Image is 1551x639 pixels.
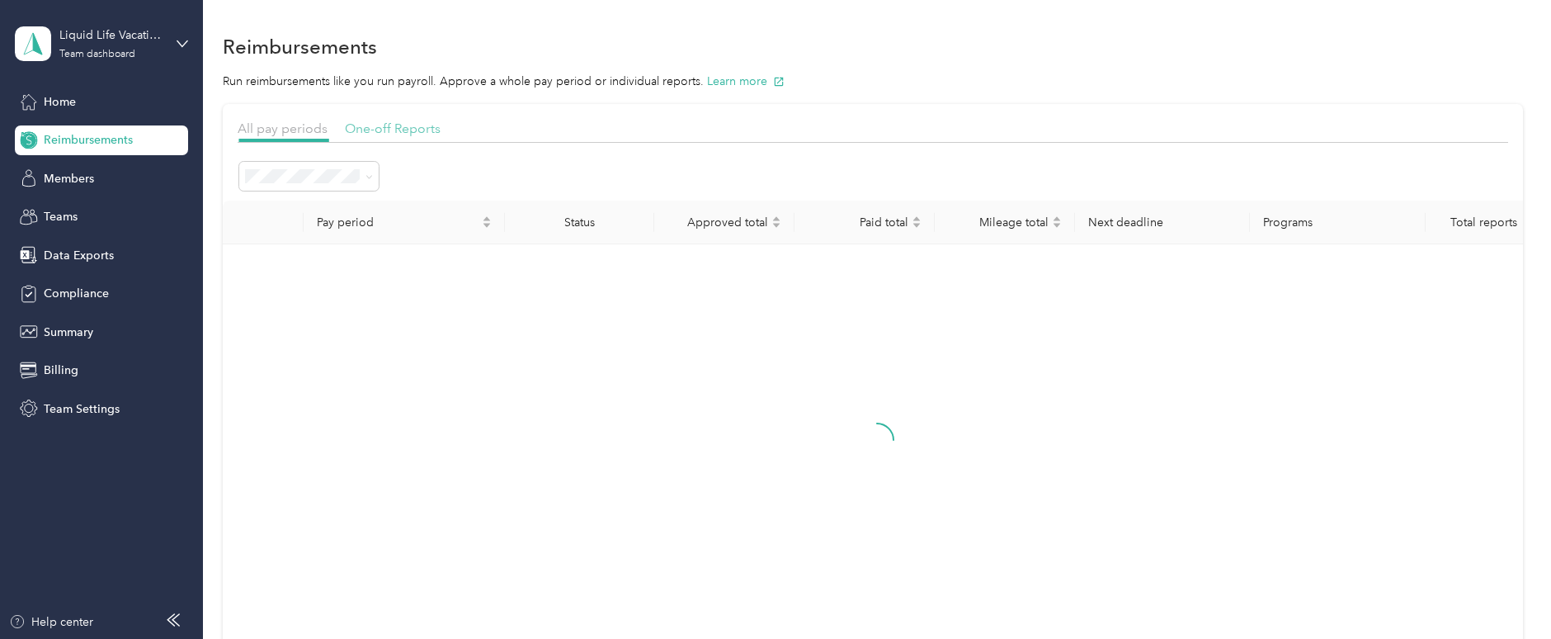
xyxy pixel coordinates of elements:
span: Data Exports [44,247,114,264]
th: Approved total [654,201,794,244]
h1: Reimbursements [223,38,377,55]
span: Pay period [317,215,478,230]
th: Pay period [304,201,505,244]
span: One-off Reports [345,121,441,136]
span: caret-up [482,214,492,224]
th: Mileage total [935,201,1075,244]
span: Mileage total [948,215,1049,230]
span: Summary [44,324,93,341]
span: caret-down [1052,220,1062,230]
span: caret-down [771,220,781,230]
iframe: Everlance-gr Chat Button Frame [1459,547,1551,639]
span: caret-down [482,220,492,230]
span: Compliance [44,285,109,302]
span: caret-up [912,214,922,224]
span: Teams [44,208,78,225]
span: caret-down [912,220,922,230]
span: Reimbursements [44,131,133,149]
button: Help center [9,613,93,631]
span: Home [44,93,76,111]
th: Total reports [1426,201,1531,244]
div: Liquid Life Vacation Rentals [59,26,163,44]
span: Members [44,170,94,187]
div: Status [518,215,641,230]
th: Paid total [794,201,935,244]
span: caret-up [1052,214,1062,224]
button: Learn more [707,73,785,90]
th: Next deadline [1075,201,1250,244]
span: Team Settings [44,400,120,418]
span: All pay periods [238,121,328,136]
p: Run reimbursements like you run payroll. Approve a whole pay period or individual reports. [223,73,1522,90]
span: Paid total [808,215,908,230]
span: caret-up [771,214,781,224]
th: Programs [1250,201,1425,244]
span: Billing [44,362,78,379]
span: Approved total [667,215,768,230]
div: Team dashboard [59,50,135,59]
